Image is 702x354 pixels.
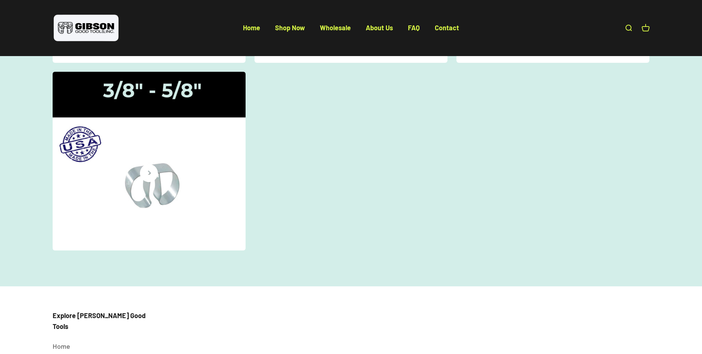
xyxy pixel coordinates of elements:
a: Contact [435,24,459,32]
a: About Us [366,24,393,32]
p: Explore [PERSON_NAME] Good Tools [53,310,146,332]
a: Shop Now [275,24,305,32]
a: Gripper Clips | 3/8" - 5/8" [53,72,246,250]
a: Wholesale [320,24,351,32]
img: Gripper Clips | 3/8" - 5/8" [47,67,251,256]
a: Home [53,341,70,352]
a: FAQ [408,24,420,32]
a: Home [243,24,260,32]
